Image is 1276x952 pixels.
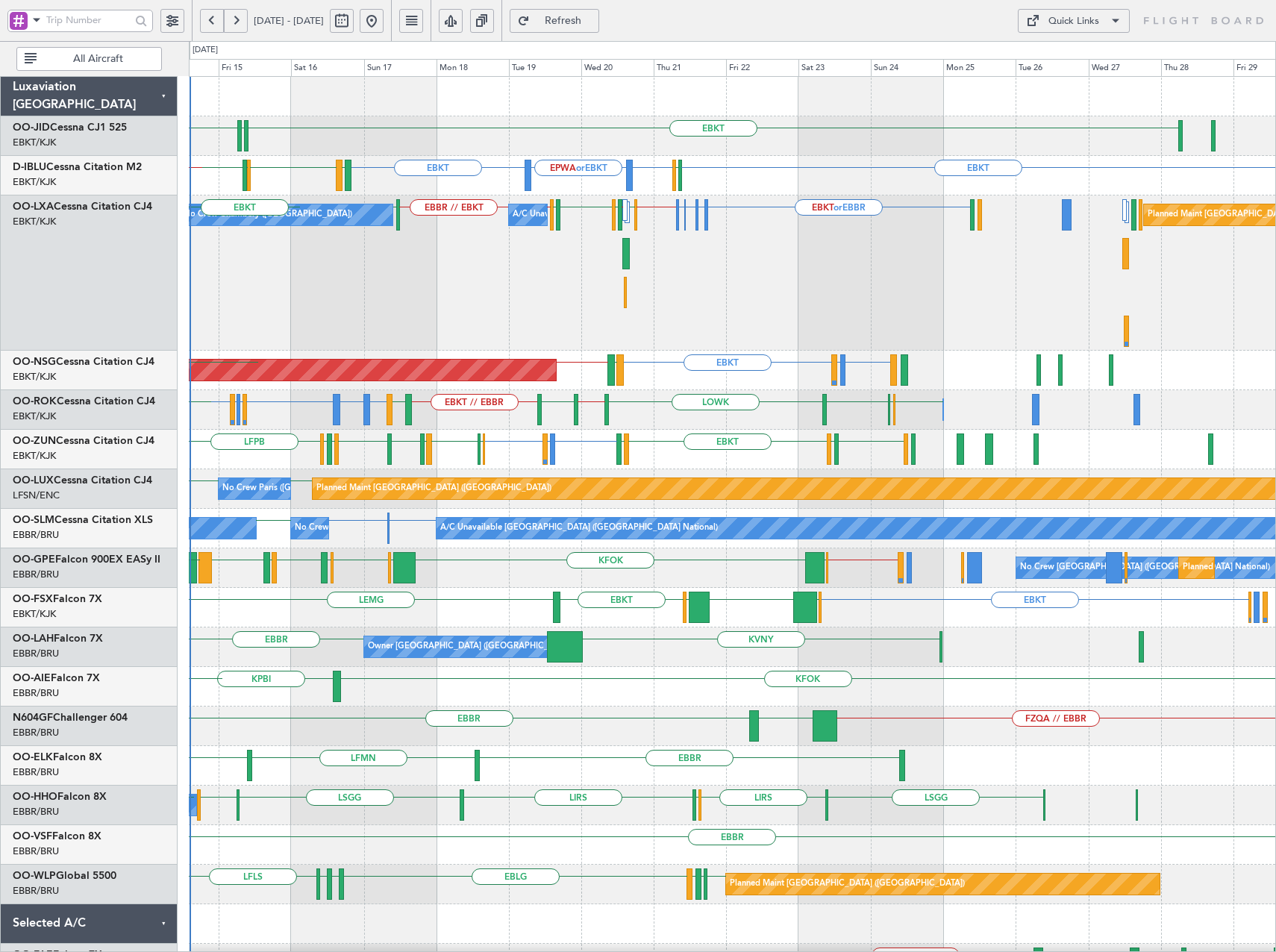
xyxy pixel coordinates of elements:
span: OO-GPE [13,554,55,565]
button: Refresh [510,9,599,33]
div: No Crew Paris ([GEOGRAPHIC_DATA]) [222,477,370,500]
a: OO-LXACessna Citation CJ4 [13,201,152,212]
span: OO-HHO [13,792,57,802]
div: Planned Maint [GEOGRAPHIC_DATA] ([GEOGRAPHIC_DATA]) [730,873,965,895]
a: LFSN/ENC [13,489,60,502]
a: EBBR/BRU [13,726,59,739]
a: N604GFChallenger 604 [13,713,128,723]
button: All Aircraft [16,47,162,71]
span: OO-ELK [13,752,53,762]
a: OO-WLPGlobal 5500 [13,871,116,881]
span: OO-ROK [13,396,57,407]
div: Planned Maint [GEOGRAPHIC_DATA] ([GEOGRAPHIC_DATA]) [316,477,551,500]
a: EBBR/BRU [13,884,59,898]
span: OO-LXA [13,201,54,212]
div: Quick Links [1048,14,1099,29]
a: D-IBLUCessna Citation M2 [13,162,142,172]
a: EBKT/KJK [13,449,56,463]
div: Fri 22 [726,59,798,77]
div: No Crew Chambery ([GEOGRAPHIC_DATA]) [184,204,352,226]
div: Owner [GEOGRAPHIC_DATA] ([GEOGRAPHIC_DATA] National) [368,636,609,658]
a: OO-SLMCessna Citation XLS [13,515,153,525]
a: OO-VSFFalcon 8X [13,831,101,842]
div: Tue 26 [1016,59,1088,77]
a: OO-HHOFalcon 8X [13,792,107,802]
button: Quick Links [1018,9,1130,33]
div: [DATE] [193,44,218,57]
a: OO-ZUNCessna Citation CJ4 [13,436,154,446]
a: OO-AIEFalcon 7X [13,673,100,683]
span: OO-SLM [13,515,54,525]
a: EBBR/BRU [13,805,59,818]
div: Fri 15 [219,59,291,77]
div: Tue 19 [509,59,581,77]
span: Refresh [533,16,594,26]
div: Mon 25 [943,59,1016,77]
a: EBKT/KJK [13,607,56,621]
span: OO-VSF [13,831,52,842]
span: OO-NSG [13,357,56,367]
a: EBKT/KJK [13,175,56,189]
a: EBBR/BRU [13,568,59,581]
a: OO-NSGCessna Citation CJ4 [13,357,154,367]
div: Thu 21 [654,59,726,77]
a: OO-FSXFalcon 7X [13,594,102,604]
span: All Aircraft [40,54,157,64]
span: N604GF [13,713,53,723]
a: OO-GPEFalcon 900EX EASy II [13,554,160,565]
a: OO-JIDCessna CJ1 525 [13,122,127,133]
a: EBBR/BRU [13,765,59,779]
input: Trip Number [46,9,131,31]
a: OO-LUXCessna Citation CJ4 [13,475,152,486]
div: No Crew [GEOGRAPHIC_DATA] ([GEOGRAPHIC_DATA] National) [1020,557,1270,579]
span: OO-LUX [13,475,54,486]
div: Thu 28 [1161,59,1233,77]
span: D-IBLU [13,162,46,172]
a: EBKT/KJK [13,410,56,423]
span: OO-WLP [13,871,56,881]
span: [DATE] - [DATE] [254,14,324,28]
a: EBBR/BRU [13,647,59,660]
div: Sun 17 [364,59,437,77]
div: A/C Unavailable [GEOGRAPHIC_DATA] ([GEOGRAPHIC_DATA] National) [440,517,718,539]
a: OO-ROKCessna Citation CJ4 [13,396,155,407]
a: OO-ELKFalcon 8X [13,752,102,762]
a: EBKT/KJK [13,215,56,228]
div: A/C Unavailable [513,204,575,226]
a: EBBR/BRU [13,528,59,542]
a: EBBR/BRU [13,686,59,700]
span: OO-ZUN [13,436,56,446]
a: OO-LAHFalcon 7X [13,633,103,644]
div: Wed 27 [1089,59,1161,77]
div: No Crew [GEOGRAPHIC_DATA] ([GEOGRAPHIC_DATA] National) [295,517,545,539]
span: OO-FSX [13,594,53,604]
span: OO-JID [13,122,50,133]
span: OO-LAH [13,633,54,644]
div: Wed 20 [581,59,654,77]
a: EBKT/KJK [13,370,56,383]
div: Sat 16 [291,59,363,77]
a: EBKT/KJK [13,136,56,149]
div: Mon 18 [437,59,509,77]
span: OO-AIE [13,673,51,683]
div: Sun 24 [871,59,943,77]
a: EBBR/BRU [13,845,59,858]
div: Sat 23 [798,59,871,77]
